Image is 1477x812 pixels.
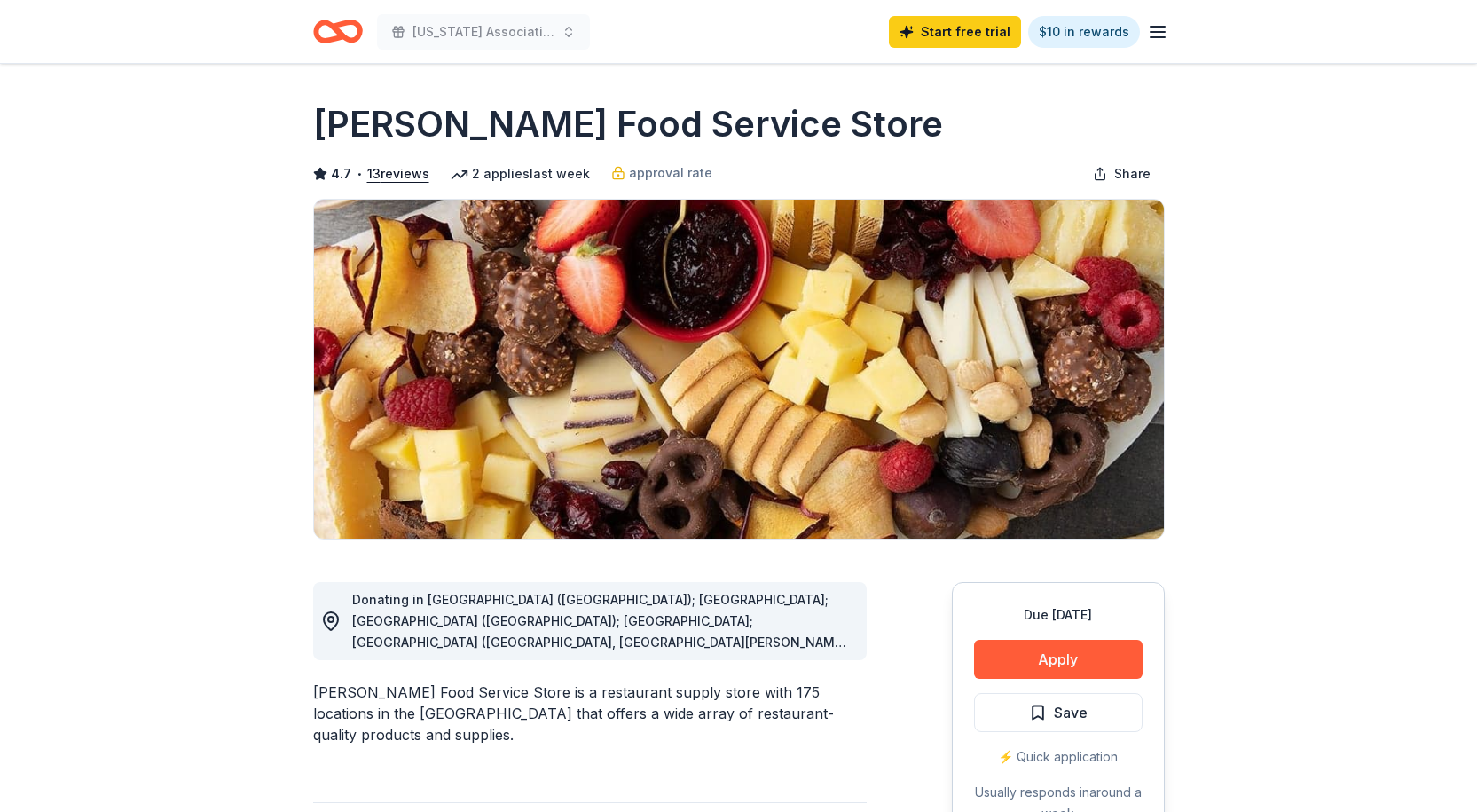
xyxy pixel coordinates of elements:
[331,163,351,185] span: 4.7
[313,99,943,149] h1: [PERSON_NAME] Food Service Store
[974,746,1143,768] div: ⚡️ Quick application
[1114,163,1151,185] span: Share
[313,682,867,745] div: [PERSON_NAME] Food Service Store is a restaurant supply store with 175 locations in the [GEOGRAPH...
[889,16,1021,48] a: Start free trial
[611,162,712,184] a: approval rate
[1054,701,1088,724] span: Save
[313,11,363,52] a: Home
[314,200,1164,539] img: Image for Gordon Food Service Store
[377,14,590,50] button: [US_STATE] Association for the Gifted
[412,21,554,43] span: [US_STATE] Association for the Gifted
[1028,16,1140,48] a: $10 in rewards
[1079,156,1165,192] button: Share
[629,162,712,184] span: approval rate
[974,693,1143,732] button: Save
[367,163,429,185] button: 13reviews
[356,167,362,181] span: •
[974,604,1143,626] div: Due [DATE]
[451,163,590,185] div: 2 applies last week
[974,640,1143,679] button: Apply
